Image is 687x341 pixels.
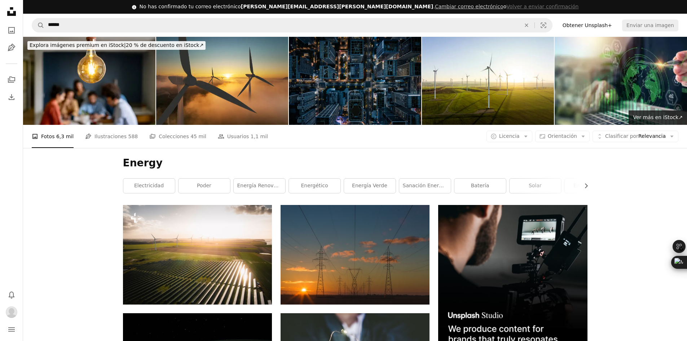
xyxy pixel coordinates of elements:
span: Ver más en iStock ↗ [633,114,683,120]
img: Energía de las turbinas eólicas al amanecer [156,37,289,125]
a: Ilustraciones [4,40,19,55]
a: Colecciones 45 mil [149,125,206,148]
a: Sanación energética [399,179,451,193]
button: Licencia [486,131,532,142]
span: 588 [128,132,138,140]
a: energía renovable [234,179,285,193]
a: solar [510,179,561,193]
button: Enviar una imagen [622,19,678,31]
a: Usuarios 1,1 mil [218,125,268,148]
span: Clasificar por [605,133,638,139]
img: Business idea [23,37,155,125]
a: Foto de las torres de celosía [281,252,430,258]
img: Businessman analyze investment sustainability ESG icons. ESG environmental protection concept, su... [555,37,687,125]
a: energía solar [565,179,616,193]
span: 20 % de descuento en iStock ↗ [30,42,203,48]
form: Encuentra imágenes en todo el sitio [32,18,552,32]
button: Clasificar porRelevancia [593,131,678,142]
button: Notificaciones [4,288,19,302]
a: energético [289,179,340,193]
span: Relevancia [605,133,666,140]
span: Explora imágenes premium en iStock | [30,42,126,48]
a: Un gran campo con un montón de molinos de viento en el fondo [123,252,272,258]
span: 45 mil [190,132,206,140]
a: Ver más en iStock↗ [629,110,687,125]
span: Licencia [499,133,520,139]
a: Historial de descargas [4,90,19,104]
button: Menú [4,322,19,337]
div: No has confirmado tu correo electrónico . [140,3,579,10]
button: Búsqueda visual [535,18,552,32]
a: Explora imágenes premium en iStock|20 % de descuento en iStock↗ [23,37,210,54]
img: Aerial view of wind turbines [422,37,554,125]
span: 1,1 mil [251,132,268,140]
a: Ilustraciones 588 [85,125,138,148]
a: Cambiar correo electrónico [435,4,503,9]
span: [PERSON_NAME][EMAIL_ADDRESS][PERSON_NAME][DOMAIN_NAME] [241,4,433,9]
button: Borrar [519,18,534,32]
button: Buscar en Unsplash [32,18,44,32]
img: Foto de las torres de celosía [281,205,430,304]
a: Obtener Unsplash+ [558,19,616,31]
button: Volver a enviar confirmación [506,3,578,10]
button: Perfil [4,305,19,319]
h1: Energy [123,157,587,170]
a: electricidad [123,179,175,193]
img: Top View of Cityscape and Skyscrapers at Night [289,37,421,125]
button: Orientación [535,131,590,142]
a: poder [179,179,230,193]
a: Colecciones [4,73,19,87]
img: Avatar del usuario Alan Henriquez [6,306,17,318]
button: desplazar lista a la derecha [580,179,587,193]
img: Un gran campo con un montón de molinos de viento en el fondo [123,205,272,304]
a: energía verde [344,179,396,193]
span: o [435,4,579,9]
span: Orientación [548,133,577,139]
a: batería [454,179,506,193]
a: Fotos [4,23,19,38]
